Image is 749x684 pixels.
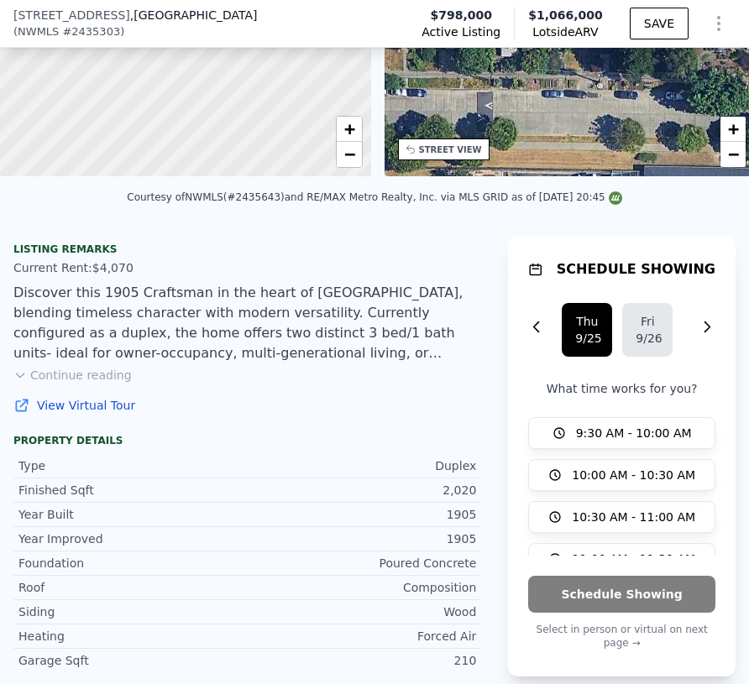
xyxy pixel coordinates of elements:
div: Composition [248,579,477,596]
button: Thu9/25 [562,303,612,357]
div: Duplex [248,457,477,474]
button: SAVE [630,8,689,39]
button: 9:30 AM - 10:00 AM [528,417,715,449]
div: Heating [18,628,248,645]
button: Show Options [702,7,736,40]
span: 10:00 AM - 10:30 AM [572,467,695,483]
span: , [GEOGRAPHIC_DATA] [130,7,258,23]
span: 9:30 AM - 10:00 AM [576,425,692,441]
div: 1905 [248,506,477,523]
img: NWMLS Logo [609,191,622,205]
span: Active Listing [422,23,500,40]
button: Continue reading [13,367,132,384]
a: View Virtual Tour [13,397,481,414]
button: Schedule Showing [528,576,715,613]
button: 11:00 AM - 11:30 AM [528,543,715,575]
a: Zoom in [720,117,746,142]
span: 10:30 AM - 11:00 AM [572,509,695,525]
div: Listing remarks [13,243,481,256]
span: [STREET_ADDRESS] [13,7,130,23]
div: 9/25 [575,330,599,347]
div: Forced Air [248,628,477,645]
div: STREET VIEW [419,144,482,156]
span: Lotside ARV [528,23,603,40]
button: 10:30 AM - 11:00 AM [528,501,715,533]
div: 210 [248,652,477,669]
div: Foundation [18,555,248,572]
div: Roof [18,579,248,596]
span: + [343,118,354,139]
div: Garage Sqft [18,652,248,669]
div: Fri [636,313,659,330]
span: − [343,144,354,164]
h1: SCHEDULE SHOWING [557,259,715,279]
span: $1,066,000 [528,8,603,22]
a: Zoom out [337,142,362,167]
div: Courtesy of NWMLS (#2435643) and RE/MAX Metro Realty, Inc. via MLS GRID as of [DATE] 20:45 [127,191,621,203]
div: 9/26 [636,330,659,347]
span: $798,000 [430,7,492,23]
a: Zoom in [337,117,362,142]
span: + [728,118,739,139]
div: Discover this 1905 Craftsman in the heart of [GEOGRAPHIC_DATA], blending timeless character with ... [13,283,481,363]
div: 1905 [248,530,477,547]
div: Type [18,457,248,474]
div: Siding [18,603,248,620]
button: Fri9/26 [622,303,673,357]
span: 11:00 AM - 11:30 AM [572,551,695,567]
span: Current Rent: [13,261,92,274]
div: ( ) [13,23,124,40]
a: Zoom out [720,142,746,167]
div: Year Improved [18,530,248,547]
div: Property details [13,434,481,447]
div: Thu [575,313,599,330]
span: NWMLS [18,23,59,40]
div: Year Built [18,506,248,523]
div: Wood [248,603,477,620]
span: # 2435303 [62,23,120,40]
p: What time works for you? [528,380,715,397]
button: 10:00 AM - 10:30 AM [528,459,715,491]
span: − [728,144,739,164]
span: $4,070 [92,261,134,274]
div: 2,020 [248,482,477,499]
p: Select in person or virtual on next page → [528,619,715,653]
div: Finished Sqft [18,482,248,499]
div: Poured Concrete [248,555,477,572]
